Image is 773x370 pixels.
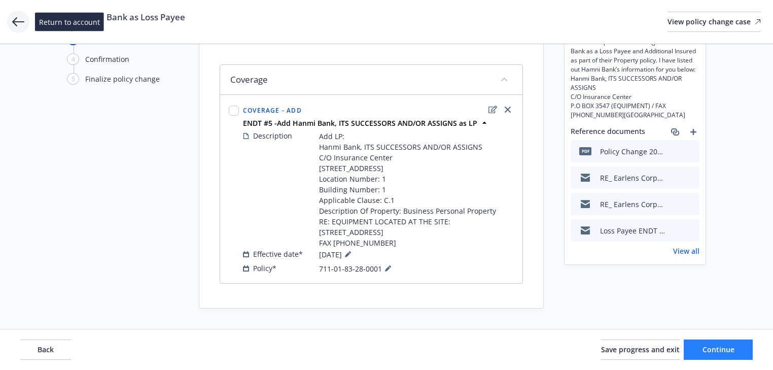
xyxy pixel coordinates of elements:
button: Back [20,340,71,360]
a: associate [669,126,681,138]
span: Effective date* [253,249,303,259]
span: Save progress and exit [601,345,680,354]
span: Coverage [230,74,268,86]
span: Add LP: Hanmi Bank, ITS SUCCESSORS AND/OR ASSIGNS C/O Insurance Center [STREET_ADDRESS] Location ... [319,131,514,248]
a: close [502,104,514,116]
button: Save progress and exit [601,340,680,360]
div: RE_ Earlens Corporation - ENDT.msg [600,173,666,183]
a: View all [673,246,699,256]
button: download file [670,173,678,183]
span: [DATE] [319,248,354,260]
span: pdf [579,147,591,155]
div: Coveragecollapse content [220,65,522,95]
span: Reference documents [571,126,645,138]
button: preview file [686,146,695,157]
div: View policy change case [667,12,761,31]
button: download file [670,199,678,210]
span: Continue [702,345,734,354]
a: edit [486,104,499,116]
button: preview file [686,173,695,183]
button: preview file [686,199,695,210]
div: Confirmation [85,54,129,64]
div: 4 [67,53,79,65]
a: add [687,126,699,138]
button: collapse content [496,71,512,87]
strong: ENDT #5 -Add Hanmi Bank, ITS SUCCESSORS AND/OR ASSIGNS as LP [243,118,477,128]
span: EarLens Corporation [37,23,185,32]
span: Description [253,130,292,141]
button: Continue [684,340,753,360]
button: preview file [686,225,695,236]
div: Finalize policy change [85,74,160,84]
button: download file [670,146,678,157]
span: 711-01-83-28-0001 [319,262,394,275]
span: Policy* [253,263,276,274]
span: Earlens Corporation is looking to add Hamni Bank as a Loss Payee and Additional Insured as part o... [571,38,699,120]
span: Back [38,345,54,354]
div: RE_ Earlens Corporation - ENDT.msg [600,199,666,210]
a: View policy change case [667,12,761,32]
span: Return to account [39,17,100,27]
span: Coverage - Add [243,106,302,115]
div: Policy Change 2025 PKG ENDT # 5 - Add Hanmi Bank, ITS SUCCESSORS AND-OR ASSIGNS as LP.pdf [600,146,666,157]
button: download file [670,225,678,236]
div: 5 [67,73,79,85]
div: Loss Payee ENDT Request to Intact.msg [600,225,666,236]
span: Schedule Hanmi Bank as Loss Payee [37,11,185,23]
